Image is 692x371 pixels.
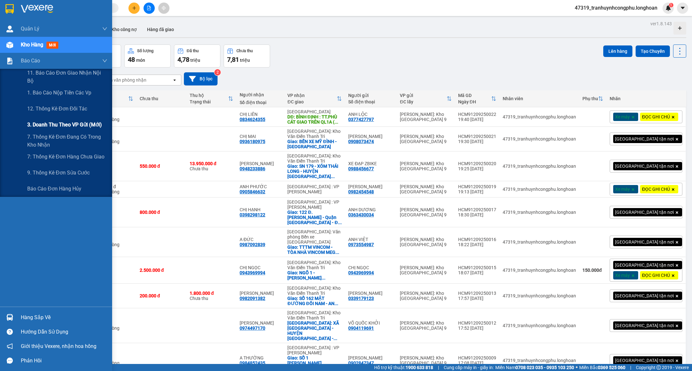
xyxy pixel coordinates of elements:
[458,99,491,104] div: Ngày ĐH
[89,90,136,107] th: Toggle SortBy
[570,4,663,12] span: 47319_tranhuynhcongphu.longhoan
[287,270,342,280] div: Giao: NGÕ 1 - TRIỆU QUANG PHỤC - TRUNG THÀNH - PHỔ YÊN - THÁI NGUYÊN
[136,58,145,63] span: món
[240,134,281,139] div: CHỊ MAI
[334,301,338,306] span: ...
[240,296,265,301] div: 0982091382
[400,320,451,331] div: [PERSON_NAME]: Kho [GEOGRAPHIC_DATA] 9
[6,26,13,32] img: warehouse-icon
[190,291,233,301] div: Chưa thu
[630,364,631,371] span: |
[27,153,104,161] span: 7: Thống kê đơn hàng chưa giao
[27,185,81,193] span: Báo cáo đơn hàng hủy
[615,239,674,245] span: [GEOGRAPHIC_DATA] tận nơi
[458,117,496,122] div: 19:40 [DATE]
[287,109,342,114] div: [GEOGRAPHIC_DATA]
[348,320,393,326] div: VÕ QUỐC KHỞI
[503,239,576,245] div: 47319_tranhuynhcongphu.longhoan
[240,166,265,171] div: 0948233886
[240,326,265,331] div: 0974497170
[227,56,239,63] span: 7,81
[240,265,281,270] div: CHỊ NGỌC
[240,117,265,122] div: 0834624355
[579,364,625,371] span: Miền Bắc
[190,161,233,166] div: 13.950.000 đ
[92,355,133,360] div: 100.000 đ
[287,114,342,125] div: DĐ: BÌNH ĐỊNH : TT.PHÙ CÁT GIAO TRÊN QL1A ( CHỢ PHÙ CÁT )
[458,93,491,98] div: Mã GD
[187,49,199,53] div: Đã thu
[287,260,342,270] div: [GEOGRAPHIC_DATA]: Kho Văn Điển Thanh Trì
[21,25,39,33] span: Quản Lý
[615,163,674,169] span: [GEOGRAPHIC_DATA] tận nơi
[348,296,374,301] div: 0339179123
[656,365,661,370] span: copyright
[503,96,576,101] div: Nhân viên
[438,364,439,371] span: |
[140,164,183,169] div: 550.000 đ
[615,272,630,278] span: Xe máy
[27,121,102,129] span: 3. Doanh Thu theo VP Gửi (mới)
[348,326,374,331] div: 0904119691
[503,323,576,328] div: 47319_tranhuynhcongphu.longhoan
[287,93,337,98] div: VP nhận
[186,90,236,107] th: Toggle SortBy
[287,153,342,164] div: [GEOGRAPHIC_DATA]: Kho Văn Điển Thanh Trì
[172,77,177,83] svg: open
[6,58,13,64] img: solution-icon
[184,72,218,85] button: Bộ lọc
[240,92,281,97] div: Người nhận
[102,77,146,83] div: Chọn văn phòng nhận
[240,112,281,117] div: CHỊ LIÊN
[27,105,87,113] span: 12. Thống kê đơn đối tác
[576,366,578,369] span: ⚪️
[582,96,598,101] div: Phụ thu
[673,22,686,35] div: Tạo kho hàng mới
[240,355,281,360] div: A THƯỜNG
[348,139,374,144] div: 0908073474
[400,355,451,366] div: [PERSON_NAME]: Kho [GEOGRAPHIC_DATA] 9
[240,291,281,296] div: PHẠM TÙNG DƯƠNG
[92,112,133,117] div: 730.000 đ
[140,96,183,101] div: Chưa thu
[240,320,281,326] div: ĐẶNG CAO CƯỜNG
[503,164,576,169] div: 47319_tranhuynhcongphu.longhoan
[610,96,682,101] div: Nhãn
[240,100,281,105] div: Số điện thoại
[615,293,674,299] span: [GEOGRAPHIC_DATA] tận nơi
[140,210,183,215] div: 800.000 đ
[106,22,142,37] button: Kho công nợ
[348,161,393,166] div: XE ĐẠP ZBIKE
[503,358,576,363] div: 47319_tranhuynhcongphu.longhoan
[240,161,281,166] div: PHẠM VĂN THẠCH
[158,3,169,14] button: aim
[6,314,13,321] img: warehouse-icon
[190,291,233,296] div: 1.800.000 đ
[132,6,136,10] span: plus
[190,58,200,63] span: triệu
[665,5,671,11] img: icon-new-feature
[348,207,393,212] div: ANH DƯƠNG
[224,44,270,68] button: Chưa thu7,81 triệu
[458,189,496,194] div: 19:13 [DATE]
[5,4,14,14] img: logo-vxr
[348,355,393,360] div: ANH HUỲNH
[142,22,179,37] button: Hàng đã giao
[27,169,90,177] span: 9. Thống kê đơn sửa cước
[240,207,281,212] div: CHỊ HẠNH
[92,134,133,139] div: 280.000 đ
[642,114,670,120] span: ĐỌC GHI CHÚ
[582,268,602,273] strong: 150.000 đ
[444,364,494,371] span: Cung cấp máy in - giấy in:
[287,296,342,306] div: Giao: SỐ 162 MẶT ĐƯỜNG ĐÔI NAM - AN KHÁNH - HOÀI ĐỨC - HÀ NỘI
[147,6,151,10] span: file-add
[214,69,221,76] sup: 2
[287,229,342,245] div: [GEOGRAPHIC_DATA]: Văn phòng Bến xe [GEOGRAPHIC_DATA]
[348,93,393,98] div: Người gửi
[287,345,342,355] div: [GEOGRAPHIC_DATA] : VP [PERSON_NAME]
[458,207,496,212] div: HCM91209250017
[348,270,374,275] div: 0943969994
[92,326,133,331] div: Tại văn phòng
[579,90,606,107] th: Toggle SortBy
[615,209,674,215] span: [GEOGRAPHIC_DATA] tận nơi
